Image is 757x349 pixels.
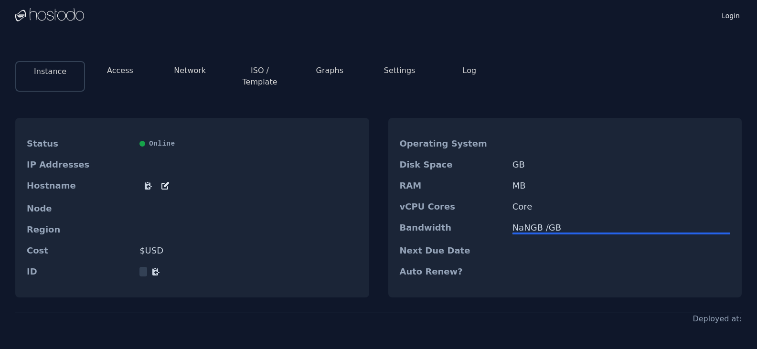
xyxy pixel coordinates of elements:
[174,65,206,76] button: Network
[400,202,505,212] dt: vCPU Cores
[512,160,730,169] dd: GB
[693,313,742,325] div: Deployed at:
[27,246,132,255] dt: Cost
[400,160,505,169] dt: Disk Space
[400,267,505,276] dt: Auto Renew?
[107,65,133,76] button: Access
[27,160,132,169] dt: IP Addresses
[27,204,132,213] dt: Node
[384,65,416,76] button: Settings
[139,246,357,255] dd: $ USD
[139,139,357,148] div: Online
[316,65,343,76] button: Graphs
[27,267,132,276] dt: ID
[27,139,132,148] dt: Status
[512,223,730,233] div: NaN GB / GB
[400,223,505,234] dt: Bandwidth
[400,246,505,255] dt: Next Due Date
[400,181,505,190] dt: RAM
[233,65,287,88] button: ISO / Template
[27,225,132,234] dt: Region
[720,9,742,21] a: Login
[512,202,730,212] dd: Core
[400,139,505,148] dt: Operating System
[34,66,66,77] button: Instance
[15,8,84,22] img: Logo
[27,181,132,192] dt: Hostname
[512,181,730,190] dd: MB
[463,65,477,76] button: Log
